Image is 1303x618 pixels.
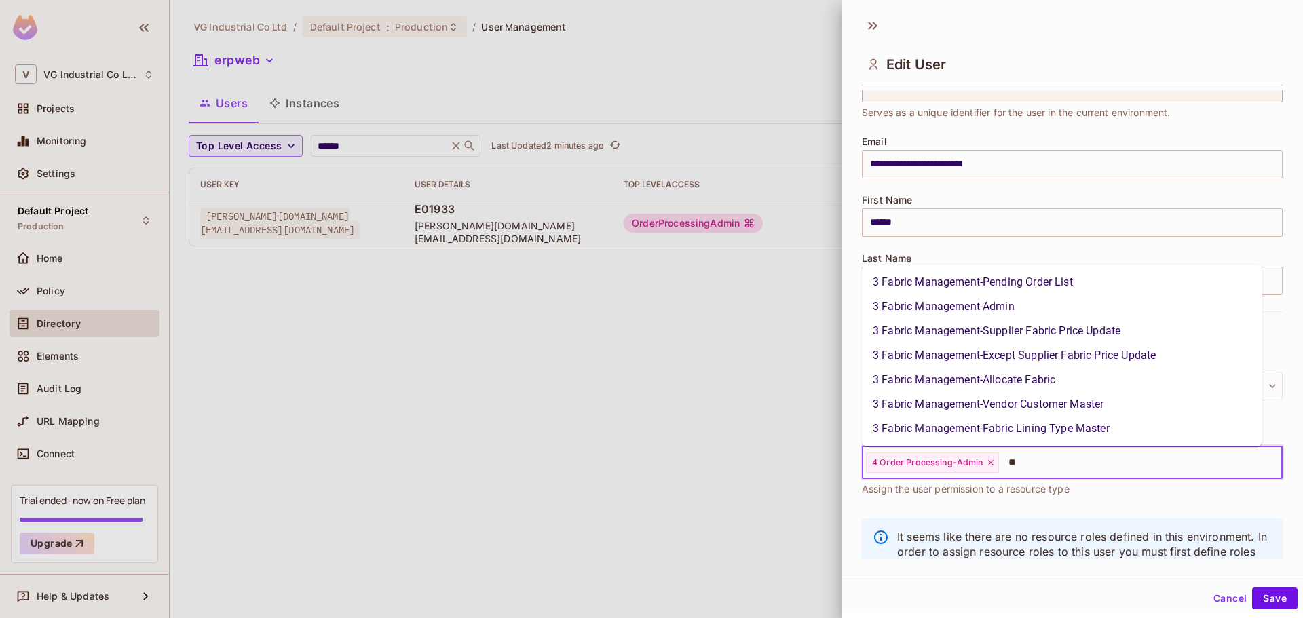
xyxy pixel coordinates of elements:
[897,529,1272,574] p: It seems like there are no resource roles defined in this environment. In order to assign resourc...
[862,392,1262,417] li: 3 Fabric Management-Vendor Customer Master
[862,319,1262,343] li: 3 Fabric Management-Supplier Fabric Price Update
[862,368,1262,392] li: 3 Fabric Management-Allocate Fabric
[862,105,1171,120] span: Serves as a unique identifier for the user in the current environment.
[872,457,983,468] span: 4 Order Processing-Admin
[1275,461,1278,463] button: Close
[1252,587,1298,609] button: Save
[862,136,887,147] span: Email
[862,294,1262,319] li: 3 Fabric Management-Admin
[862,482,1070,497] span: Assign the user permission to a resource type
[862,195,913,206] span: First Name
[862,270,1262,294] li: 3 Fabric Management-Pending Order List
[866,452,999,473] div: 4 Order Processing-Admin
[862,253,911,264] span: Last Name
[886,56,946,73] span: Edit User
[862,417,1262,441] li: 3 Fabric Management-Fabric Lining Type Master
[1208,587,1252,609] button: Cancel
[862,343,1262,368] li: 3 Fabric Management-Except Supplier Fabric Price Update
